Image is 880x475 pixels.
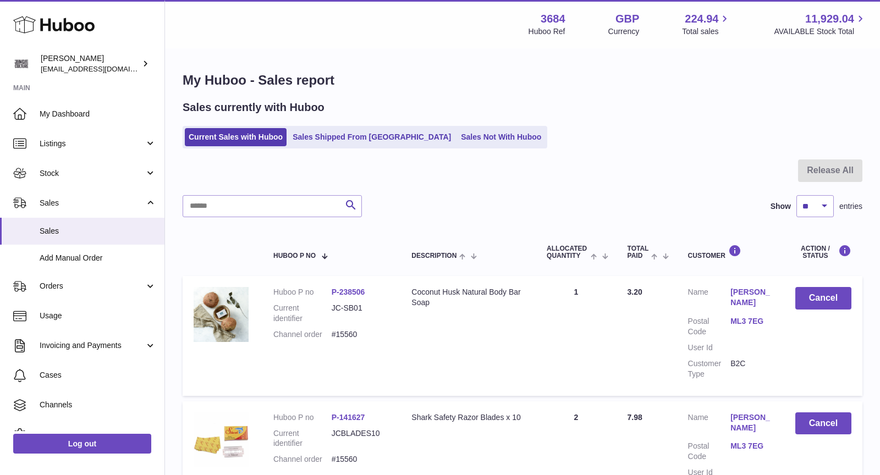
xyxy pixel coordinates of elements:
[40,400,156,410] span: Channels
[40,429,156,440] span: Settings
[411,252,457,259] span: Description
[40,168,145,179] span: Stock
[457,128,545,146] a: Sales Not With Huboo
[40,139,145,149] span: Listings
[194,412,249,467] img: $_57.JPG
[730,316,773,327] a: ML3 7EG
[273,412,332,423] dt: Huboo P no
[688,287,731,311] dt: Name
[795,412,851,435] button: Cancel
[774,26,867,37] span: AVAILABLE Stock Total
[273,287,332,297] dt: Huboo P no
[40,370,156,380] span: Cases
[332,329,390,340] dd: #15560
[273,252,316,259] span: Huboo P no
[332,303,390,324] dd: JC-SB01
[688,343,731,353] dt: User Id
[682,26,731,37] span: Total sales
[183,100,324,115] h2: Sales currently with Huboo
[40,198,145,208] span: Sales
[13,434,151,454] a: Log out
[547,245,588,259] span: ALLOCATED Quantity
[795,287,851,310] button: Cancel
[273,454,332,465] dt: Channel order
[332,288,365,296] a: P-238506
[730,412,773,433] a: [PERSON_NAME]
[541,12,565,26] strong: 3684
[688,358,731,379] dt: Customer Type
[411,287,525,308] div: Coconut Husk Natural Body Bar Soap
[41,53,140,74] div: [PERSON_NAME]
[536,276,616,395] td: 1
[183,71,862,89] h1: My Huboo - Sales report
[40,340,145,351] span: Invoicing and Payments
[628,413,642,422] span: 7.98
[411,412,525,423] div: Shark Safety Razor Blades x 10
[273,329,332,340] dt: Channel order
[194,287,249,342] img: NaturalCoconutSoapsJungleCulture.jpg
[730,441,773,451] a: ML3 7EG
[730,287,773,308] a: [PERSON_NAME]
[41,64,162,73] span: [EMAIL_ADDRESS][DOMAIN_NAME]
[289,128,455,146] a: Sales Shipped From [GEOGRAPHIC_DATA]
[40,109,156,119] span: My Dashboard
[273,303,332,324] dt: Current identifier
[771,201,791,212] label: Show
[273,428,332,449] dt: Current identifier
[688,316,731,337] dt: Postal Code
[332,413,365,422] a: P-141627
[615,12,639,26] strong: GBP
[774,12,867,37] a: 11,929.04 AVAILABLE Stock Total
[185,128,287,146] a: Current Sales with Huboo
[40,281,145,291] span: Orders
[685,12,718,26] span: 224.94
[628,245,649,259] span: Total paid
[332,428,390,449] dd: JCBLADES10
[688,245,773,259] div: Customer
[805,12,854,26] span: 11,929.04
[608,26,640,37] div: Currency
[795,245,851,259] div: Action / Status
[332,454,390,465] dd: #15560
[682,12,731,37] a: 224.94 Total sales
[839,201,862,212] span: entries
[529,26,565,37] div: Huboo Ref
[628,288,642,296] span: 3.20
[40,226,156,236] span: Sales
[688,441,731,462] dt: Postal Code
[13,56,30,72] img: theinternationalventure@gmail.com
[40,253,156,263] span: Add Manual Order
[730,358,773,379] dd: B2C
[40,311,156,321] span: Usage
[688,412,731,436] dt: Name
